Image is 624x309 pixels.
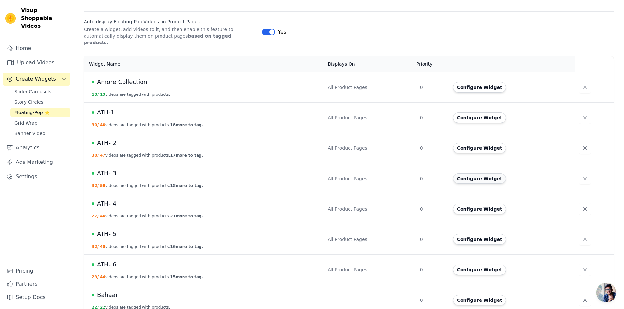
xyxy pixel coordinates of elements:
button: 27/ 48videos are tagged with products.21more to tag. [92,214,203,219]
button: Configure Widget [453,265,506,275]
span: 32 / [92,244,99,249]
a: Partners [3,278,70,291]
a: Upload Videos [3,56,70,69]
span: 18 more to tag. [170,123,203,127]
label: Auto display Floating-Pop Videos on Product Pages [84,18,257,25]
span: ATH- 3 [97,169,116,178]
button: Configure Widget [453,82,506,93]
button: Configure Widget [453,234,506,245]
p: Create a widget, add videos to it, and then enable this feature to automatically display them on ... [84,26,257,46]
span: Bahaar [97,290,118,300]
span: 48 [100,123,105,127]
span: Live Published [92,81,94,83]
span: Yes [278,28,286,36]
button: Delete widget [579,112,591,124]
button: Delete widget [579,294,591,306]
button: Delete widget [579,203,591,215]
a: Home [3,42,70,55]
span: 13 / [92,92,99,97]
button: Delete widget [579,264,591,276]
span: Slider Carousels [14,88,51,95]
button: Configure Widget [453,204,506,214]
span: Vizup Shoppable Videos [21,7,68,30]
span: ATH- 6 [97,260,116,269]
a: Open chat [596,283,616,302]
div: All Product Pages [328,84,412,91]
span: 21 more to tag. [170,214,203,218]
a: Settings [3,170,70,183]
td: 0 [416,194,449,224]
span: Live Published [92,142,94,144]
td: 0 [416,72,449,102]
button: Configure Widget [453,173,506,184]
span: Floating-Pop ⭐ [14,109,50,116]
button: Delete widget [579,173,591,184]
span: Live Published [92,263,94,266]
span: Live Published [92,111,94,114]
button: Delete widget [579,142,591,154]
span: 13 [100,92,105,97]
span: Grid Wrap [14,120,37,126]
div: All Product Pages [328,206,412,212]
a: Pricing [3,265,70,278]
a: Setup Docs [3,291,70,304]
span: Live Published [92,172,94,175]
a: Floating-Pop ⭐ [10,108,70,117]
span: ATH-1 [97,108,114,117]
td: 0 [416,224,449,254]
button: 13/ 13videos are tagged with products. [92,92,170,97]
span: 29 / [92,275,99,279]
button: Configure Widget [453,143,506,153]
span: 44 [100,275,105,279]
span: 17 more to tag. [170,153,203,158]
button: Configure Widget [453,112,506,123]
span: Live Published [92,294,94,296]
span: 15 more to tag. [170,275,203,279]
th: Displays On [324,56,416,72]
span: Banner Video [14,130,45,137]
button: 32/ 50videos are tagged with products.18more to tag. [92,183,203,188]
img: Vizup [5,13,16,24]
span: 48 [100,244,105,249]
span: Amore Collection [97,77,147,87]
span: Live Published [92,202,94,205]
span: 18 more to tag. [170,183,203,188]
span: 30 / [92,153,99,158]
span: 30 / [92,123,99,127]
div: All Product Pages [328,145,412,151]
button: Delete widget [579,81,591,93]
button: 29/ 44videos are tagged with products.15more to tag. [92,274,203,280]
div: All Product Pages [328,266,412,273]
div: All Product Pages [328,175,412,182]
button: 32/ 48videos are tagged with products.16more to tag. [92,244,203,249]
button: Create Widgets [3,73,70,86]
button: Yes [262,28,286,36]
span: ATH- 2 [97,138,116,147]
span: Create Widgets [16,75,56,83]
td: 0 [416,163,449,194]
td: 0 [416,102,449,133]
span: 47 [100,153,105,158]
div: All Product Pages [328,236,412,243]
span: ATH- 4 [97,199,116,208]
span: Story Circles [14,99,43,105]
button: 30/ 48videos are tagged with products.18more to tag. [92,122,203,128]
td: 0 [416,254,449,285]
span: 16 more to tag. [170,244,203,249]
span: 27 / [92,214,99,218]
button: 30/ 47videos are tagged with products.17more to tag. [92,153,203,158]
span: 32 / [92,183,99,188]
strong: based on tagged products. [84,33,231,45]
span: Live Published [92,233,94,235]
button: Configure Widget [453,295,506,305]
span: 48 [100,214,105,218]
a: Story Circles [10,97,70,107]
th: Priority [416,56,449,72]
button: Delete widget [579,233,591,245]
span: ATH- 5 [97,230,116,239]
span: 50 [100,183,105,188]
a: Grid Wrap [10,118,70,128]
td: 0 [416,133,449,163]
a: Analytics [3,141,70,154]
div: All Product Pages [328,114,412,121]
